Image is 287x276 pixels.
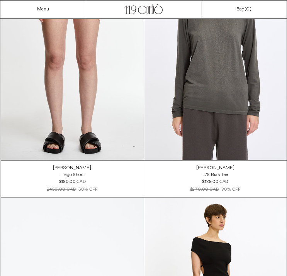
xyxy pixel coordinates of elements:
[47,186,76,193] div: $450.00 CAD
[202,178,228,185] div: $189.00 CAD
[190,186,219,193] div: $270.00 CAD
[78,186,97,193] div: 60% OFF
[37,6,49,12] a: Menu
[61,171,84,178] a: Tiego Short
[202,171,228,178] a: L/S Bias Tee
[59,178,85,185] div: $180.00 CAD
[236,6,251,13] a: Bag()
[246,6,251,12] span: )
[53,164,91,171] a: [PERSON_NAME]
[246,6,249,12] span: 0
[196,164,234,171] a: [PERSON_NAME]
[221,186,240,193] div: 30% OFF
